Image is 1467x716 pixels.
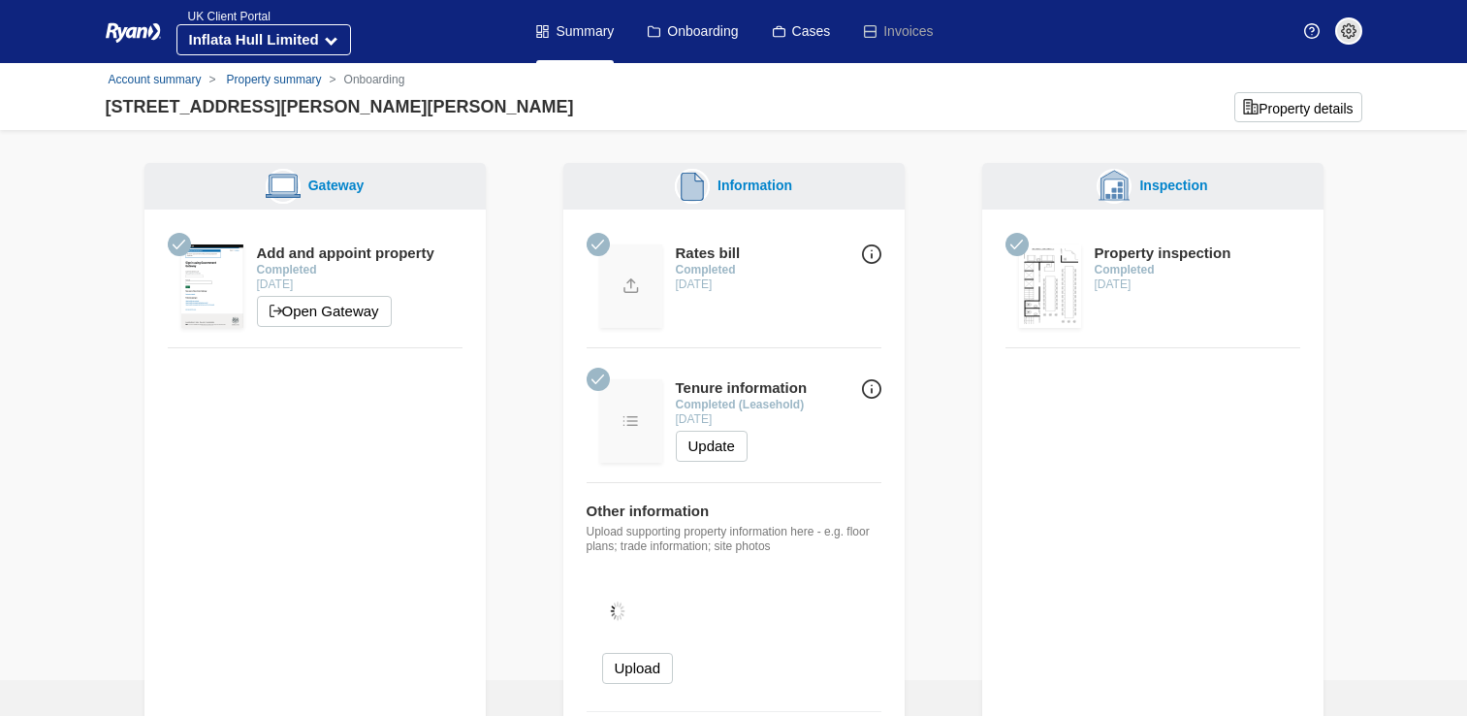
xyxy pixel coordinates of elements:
strong: Inflata Hull Limited [189,31,319,48]
p: Upload supporting property information here - e.g. floor plans; trade information; site photos [587,525,881,554]
strong: Completed [676,263,736,277]
img: Update [600,379,662,463]
time: [DATE] [676,412,713,426]
li: Onboarding [322,71,405,88]
div: Other information [587,503,881,521]
span: UK Client Portal [176,10,271,23]
a: Property summary [227,73,322,86]
time: [DATE] [1095,277,1132,291]
img: Info [862,379,881,399]
div: Rates bill [676,244,741,263]
img: settings [1341,23,1356,39]
img: hold-on.gif [587,570,649,653]
div: Property inspection [1095,244,1231,263]
button: Upload [602,653,674,684]
div: Tenure information [676,379,808,398]
img: Help [1304,23,1320,39]
button: Update [676,431,748,462]
time: [DATE] [676,277,713,291]
img: Update [600,244,662,328]
a: Open Gateway [257,296,392,327]
button: Property details [1234,92,1361,122]
div: Information [710,176,792,196]
button: Inflata Hull Limited [176,24,351,55]
strong: Completed [257,263,317,277]
div: Inspection [1132,176,1207,196]
img: Info [862,244,881,264]
div: Gateway [301,176,365,196]
a: Account summary [109,73,202,86]
strong: Completed [1095,263,1155,277]
time: [DATE] [257,277,294,291]
div: [STREET_ADDRESS][PERSON_NAME][PERSON_NAME] [106,94,574,120]
strong: Completed (Leasehold) [676,398,805,411]
div: Add and appoint property [257,244,434,263]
